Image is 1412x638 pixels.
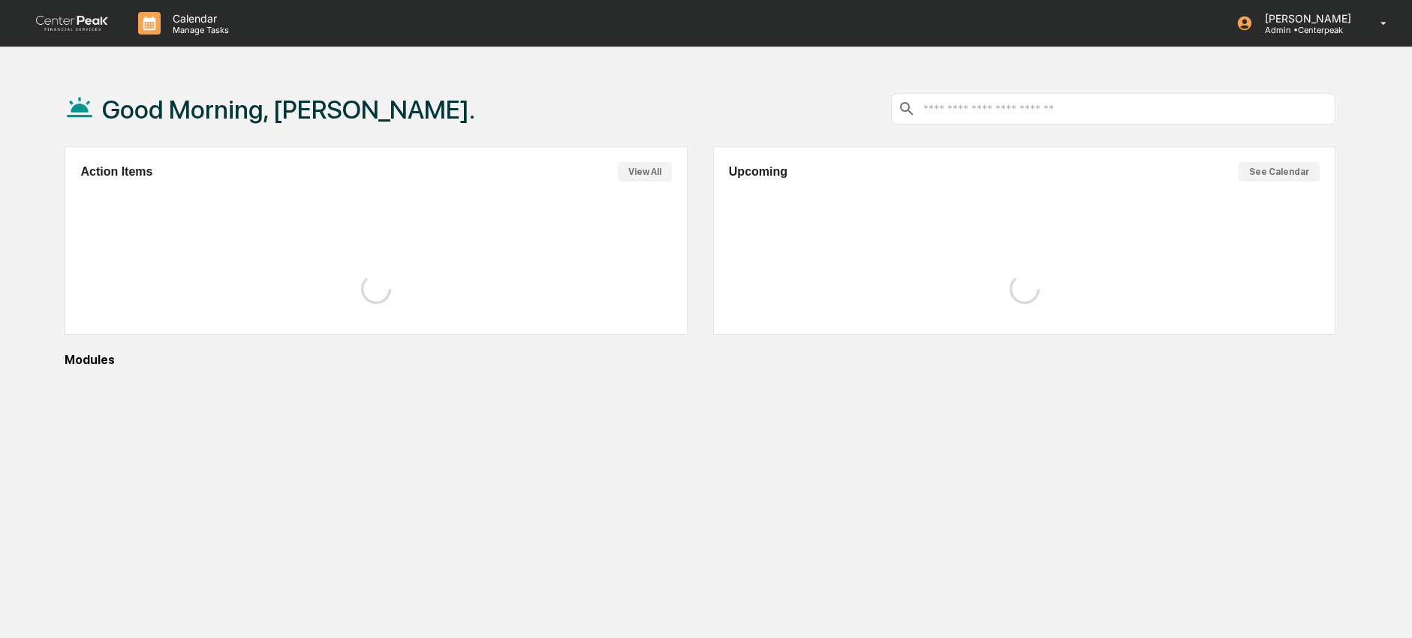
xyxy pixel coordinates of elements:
h2: Upcoming [729,165,787,179]
div: Modules [65,353,1335,367]
p: Calendar [161,12,236,25]
button: View All [618,162,672,182]
button: See Calendar [1239,162,1320,182]
img: logo [36,16,108,32]
h2: Action Items [80,165,152,179]
p: Admin • Centerpeak [1253,25,1359,35]
p: [PERSON_NAME] [1253,12,1359,25]
h1: Good Morning, [PERSON_NAME]. [102,95,475,125]
p: Manage Tasks [161,25,236,35]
